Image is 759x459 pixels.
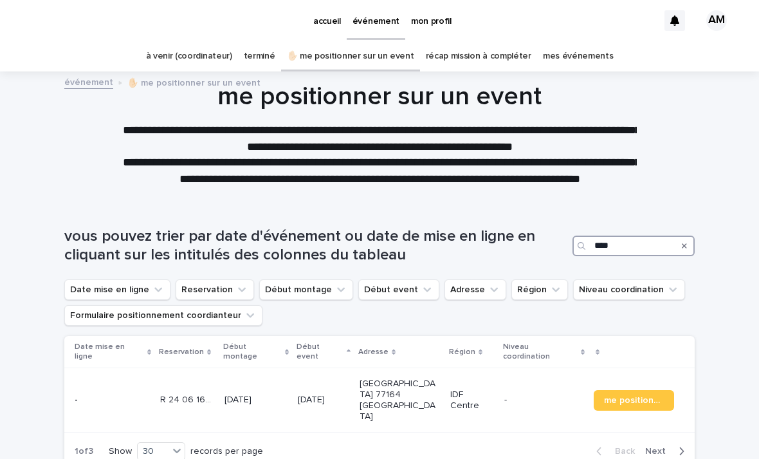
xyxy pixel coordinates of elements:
[64,279,170,300] button: Date mise en ligne
[75,340,144,364] p: Date mise en ligne
[297,340,343,364] p: Début event
[706,10,727,31] div: AM
[159,345,204,359] p: Reservation
[160,392,217,406] p: R 24 06 1614
[64,305,262,326] button: Formulaire positionnement coordianteur
[444,279,506,300] button: Adresse
[645,447,673,456] span: Next
[450,389,495,411] p: IDF Centre
[572,236,695,256] input: Search
[224,395,288,406] p: [DATE]
[26,8,151,33] img: Ls34BcGeRexTGTNfXpUC
[426,41,531,71] a: récap mission à compléter
[640,445,695,457] button: Next
[127,75,261,89] p: ✋🏻 me positionner sur un event
[298,395,349,406] p: [DATE]
[176,279,254,300] button: Reservation
[259,279,353,300] button: Début montage
[360,379,440,422] p: [GEOGRAPHIC_DATA] 77164 [GEOGRAPHIC_DATA]
[64,227,567,265] h1: vous pouvez trier par date d'événement ou date de mise en ligne en cliquant sur les intitulés des...
[109,446,132,457] p: Show
[503,340,577,364] p: Niveau coordination
[594,390,674,411] a: me positionner
[573,279,685,300] button: Niveau coordination
[543,41,614,71] a: mes événements
[504,395,583,406] p: -
[449,345,475,359] p: Région
[75,395,150,406] p: -
[607,447,635,456] span: Back
[223,340,282,364] p: Début montage
[358,279,439,300] button: Début event
[64,368,695,433] tr: -R 24 06 1614R 24 06 1614 [DATE][DATE][GEOGRAPHIC_DATA] 77164 [GEOGRAPHIC_DATA]IDF Centre-me posi...
[287,41,414,71] a: ✋🏻 me positionner sur un event
[586,445,640,457] button: Back
[138,445,169,458] div: 30
[511,279,568,300] button: Région
[64,81,695,112] h1: me positionner sur un event
[190,446,263,457] p: records per page
[358,345,389,359] p: Adresse
[146,41,232,71] a: à venir (coordinateur)
[604,396,664,405] span: me positionner
[64,74,113,89] a: événement
[244,41,275,71] a: terminé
